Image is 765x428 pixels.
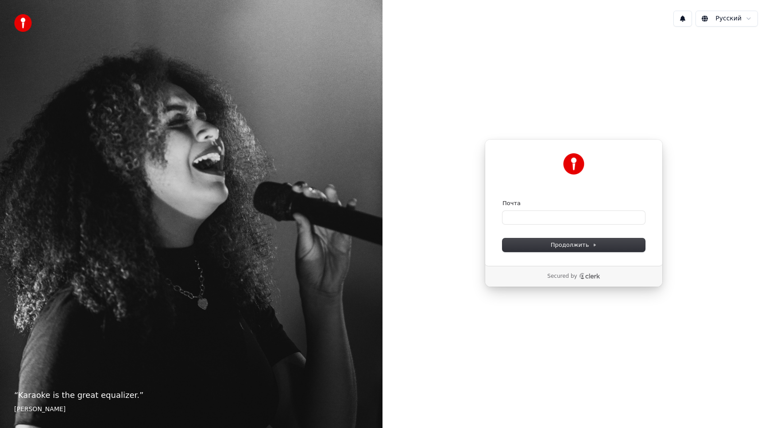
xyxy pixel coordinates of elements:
[551,241,597,249] span: Продолжить
[563,153,584,175] img: Youka
[502,238,645,252] button: Продолжить
[502,199,521,207] label: Почта
[14,389,368,401] p: “ Karaoke is the great equalizer. ”
[14,14,32,32] img: youka
[14,405,368,414] footer: [PERSON_NAME]
[579,273,600,279] a: Clerk logo
[547,273,577,280] p: Secured by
